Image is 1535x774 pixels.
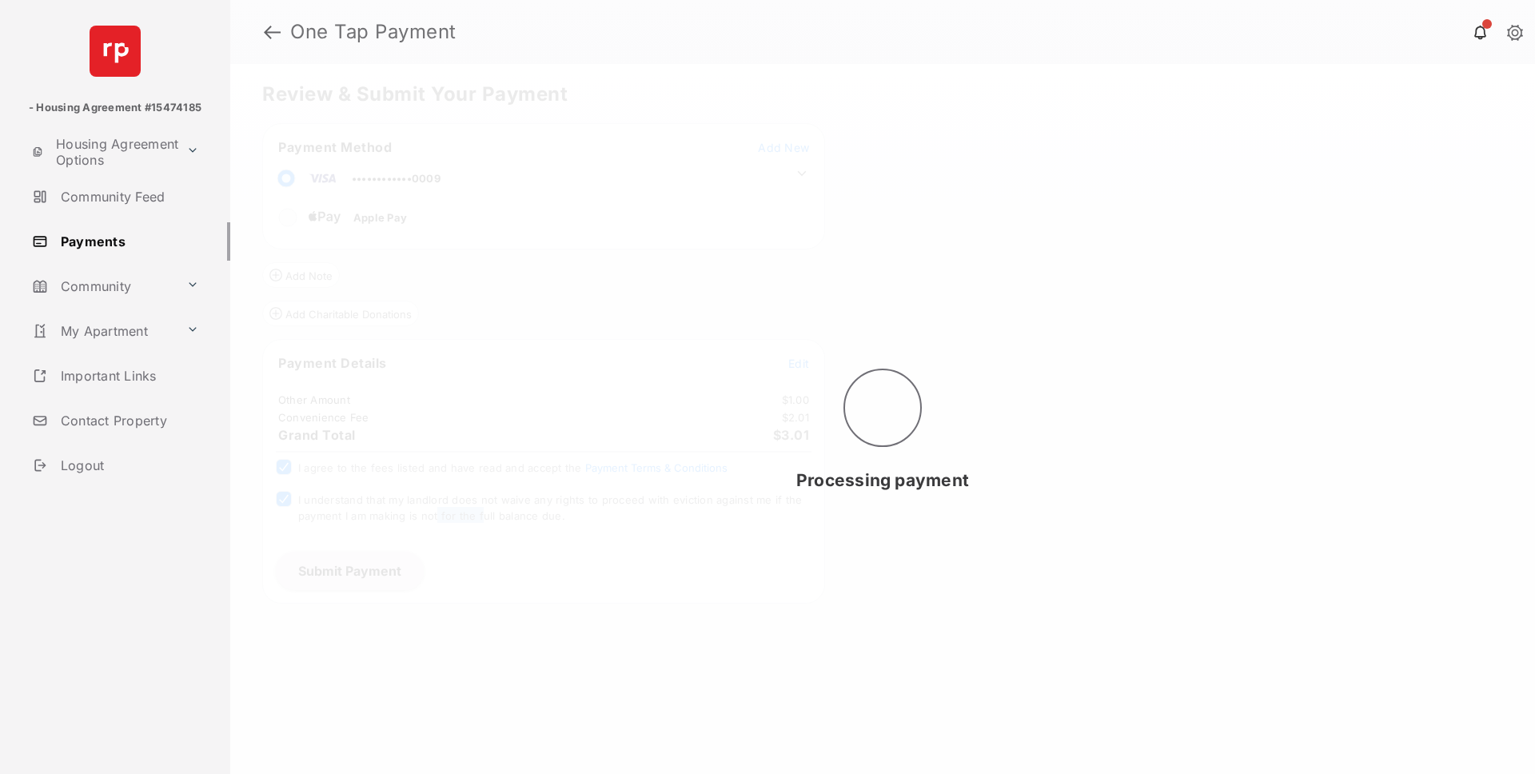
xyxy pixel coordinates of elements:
a: My Apartment [26,312,180,350]
a: Important Links [26,357,205,395]
a: Payments [26,222,230,261]
img: svg+xml;base64,PHN2ZyB4bWxucz0iaHR0cDovL3d3dy53My5vcmcvMjAwMC9zdmciIHdpZHRoPSI2NCIgaGVpZ2h0PSI2NC... [90,26,141,77]
a: Community [26,267,180,305]
strong: One Tap Payment [290,22,457,42]
p: - Housing Agreement #15474185 [29,100,201,116]
a: Contact Property [26,401,230,440]
a: Logout [26,446,230,485]
span: Processing payment [796,470,969,490]
a: Community Feed [26,178,230,216]
a: Housing Agreement Options [26,133,180,171]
